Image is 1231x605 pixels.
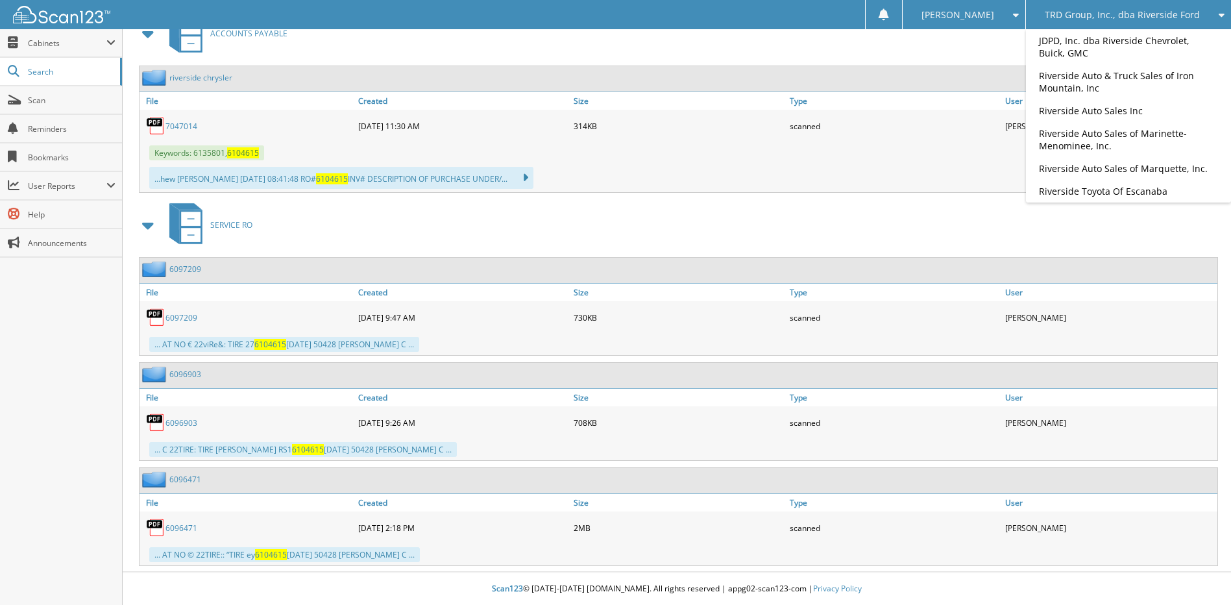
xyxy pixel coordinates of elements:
[28,209,116,220] span: Help
[1002,304,1217,330] div: [PERSON_NAME]
[142,471,169,488] img: folder2.png
[1002,494,1217,512] a: User
[28,180,106,191] span: User Reports
[570,113,786,139] div: 314KB
[149,167,533,189] div: ...hew [PERSON_NAME] [DATE] 08:41:48 RO# INV# DESCRIPTION OF PURCHASE UNDER/...
[355,494,570,512] a: Created
[786,304,1002,330] div: scanned
[1026,122,1231,157] a: Riverside Auto Sales of Marinette-Menominee, Inc.
[355,113,570,139] div: [DATE] 11:30 AM
[355,410,570,436] div: [DATE] 9:26 AM
[165,523,197,534] a: 6096471
[1026,180,1231,203] a: Riverside Toyota Of Escanaba
[13,6,110,23] img: scan123-logo-white.svg
[28,238,116,249] span: Announcements
[227,147,259,158] span: 6104615
[169,369,201,380] a: 6096903
[1002,410,1217,436] div: [PERSON_NAME]
[813,583,862,594] a: Privacy Policy
[786,284,1002,301] a: Type
[921,11,994,19] span: [PERSON_NAME]
[355,389,570,406] a: Created
[1026,64,1231,99] a: Riverside Auto & Truck Sales of Iron Mountain, Inc
[254,339,286,350] span: 6104615
[786,515,1002,541] div: scanned
[292,444,324,455] span: 6104615
[169,264,201,275] a: 6097209
[1026,29,1231,64] a: JDPD, Inc. dba Riverside Chevrolet, Buick, GMC
[146,308,165,327] img: PDF.png
[1045,11,1200,19] span: TRD Group, Inc., dba Riverside Ford
[570,410,786,436] div: 708KB
[149,442,457,457] div: ... C 22TIRE: TIRE [PERSON_NAME] RS1 [DATE] 50428 [PERSON_NAME] C ...
[149,337,419,352] div: ... AT NO € 22viRe&: TIRE 27 [DATE] 50428 [PERSON_NAME] C ...
[140,92,355,110] a: File
[28,38,106,49] span: Cabinets
[162,8,287,59] a: ACCOUNTS PAYABLE
[786,92,1002,110] a: Type
[169,72,232,83] a: riverside chrysler
[786,113,1002,139] div: scanned
[355,515,570,541] div: [DATE] 2:18 PM
[169,474,201,485] a: 6096471
[165,121,197,132] a: 7047014
[28,66,114,77] span: Search
[786,389,1002,406] a: Type
[146,413,165,432] img: PDF.png
[1026,99,1231,122] a: Riverside Auto Sales Inc
[1002,284,1217,301] a: User
[140,284,355,301] a: File
[255,549,287,560] span: 6104615
[28,152,116,163] span: Bookmarks
[123,573,1231,605] div: © [DATE]-[DATE] [DOMAIN_NAME]. All rights reserved | appg02-scan123-com |
[146,518,165,537] img: PDF.png
[142,366,169,382] img: folder2.png
[316,173,348,184] span: 6104615
[786,494,1002,512] a: Type
[1002,515,1217,541] div: [PERSON_NAME]
[492,583,523,594] span: Scan123
[355,284,570,301] a: Created
[570,304,786,330] div: 730KB
[355,304,570,330] div: [DATE] 9:47 AM
[210,28,287,39] span: ACCOUNTS PAYABLE
[570,284,786,301] a: Size
[142,261,169,277] img: folder2.png
[142,69,169,86] img: folder2.png
[1002,92,1217,110] a: User
[140,494,355,512] a: File
[149,145,264,160] span: Keywords: 6135801,
[570,515,786,541] div: 2MB
[786,410,1002,436] div: scanned
[162,199,252,251] a: SERVICE RO
[149,547,420,562] div: ... AT NO © 22TIRE:: “TIRE ey [DATE] 50428 [PERSON_NAME] C ...
[165,312,197,323] a: 6097209
[165,417,197,428] a: 6096903
[570,494,786,512] a: Size
[355,92,570,110] a: Created
[140,389,355,406] a: File
[1002,113,1217,139] div: [PERSON_NAME]
[570,389,786,406] a: Size
[1166,543,1231,605] iframe: Chat Widget
[146,116,165,136] img: PDF.png
[210,219,252,230] span: SERVICE RO
[28,95,116,106] span: Scan
[28,123,116,134] span: Reminders
[570,92,786,110] a: Size
[1002,389,1217,406] a: User
[1026,157,1231,180] a: Riverside Auto Sales of Marquette, Inc.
